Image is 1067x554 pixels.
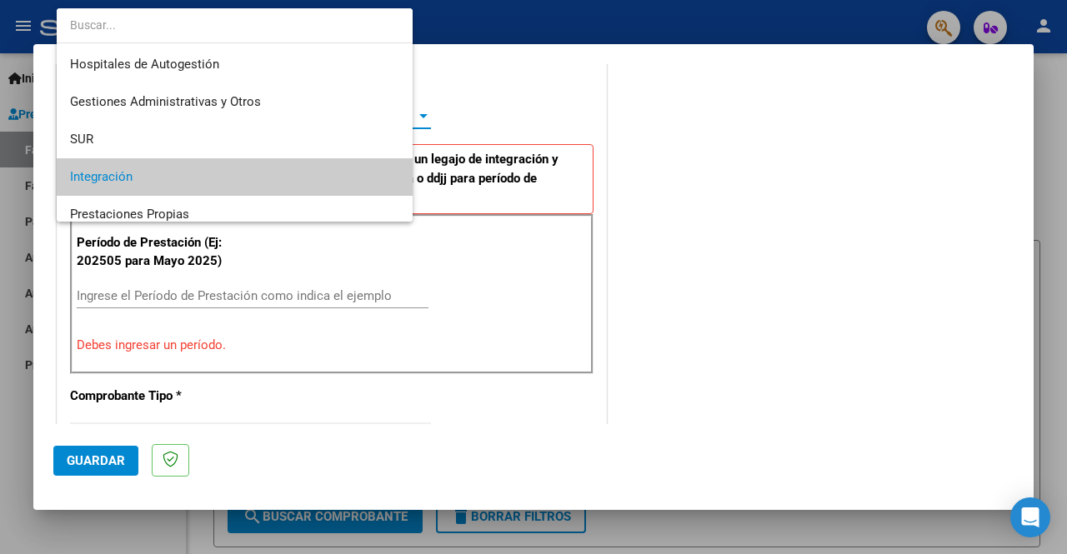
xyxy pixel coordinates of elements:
[70,57,219,72] span: Hospitales de Autogestión
[70,94,261,109] span: Gestiones Administrativas y Otros
[70,132,93,147] span: SUR
[70,169,133,184] span: Integración
[1010,497,1050,537] div: Open Intercom Messenger
[57,7,413,42] input: dropdown search
[70,207,189,222] span: Prestaciones Propias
